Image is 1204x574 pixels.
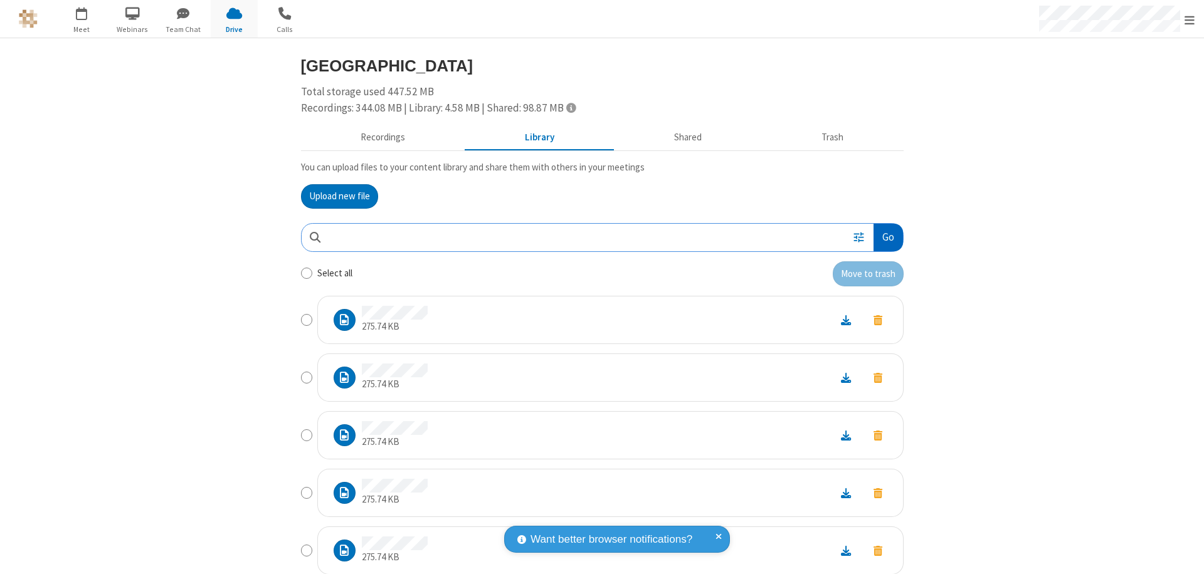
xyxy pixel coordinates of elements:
[566,102,576,113] span: Totals displayed include files that have been moved to the trash.
[19,9,38,28] img: QA Selenium DO NOT DELETE OR CHANGE
[862,484,894,501] button: Move to trash
[465,126,615,150] button: Content library
[833,261,904,286] button: Move to trash
[317,266,352,281] label: Select all
[362,320,428,334] p: 275.74 KB
[301,100,904,117] div: Recordings: 344.08 MB | Library: 4.58 MB | Shared: 98.87 MB
[830,486,862,500] a: Download file
[862,542,894,559] button: Move to trash
[862,427,894,444] button: Move to trash
[830,428,862,442] a: Download file
[362,435,428,449] p: 275.74 KB
[830,370,862,385] a: Download file
[362,550,428,565] p: 275.74 KB
[531,531,692,548] span: Want better browser notifications?
[301,57,904,75] h3: [GEOGRAPHIC_DATA]
[362,493,428,507] p: 275.74 KB
[762,126,904,150] button: Trash
[301,126,465,150] button: Recorded meetings
[830,543,862,558] a: Download file
[874,224,902,252] button: Go
[58,24,105,35] span: Meet
[362,377,428,392] p: 275.74 KB
[862,311,894,328] button: Move to trash
[301,184,378,209] button: Upload new file
[862,369,894,386] button: Move to trash
[109,24,156,35] span: Webinars
[615,126,762,150] button: Shared during meetings
[301,84,904,116] div: Total storage used 447.52 MB
[301,160,904,175] p: You can upload files to your content library and share them with others in your meetings
[830,313,862,327] a: Download file
[261,24,309,35] span: Calls
[211,24,258,35] span: Drive
[160,24,207,35] span: Team Chat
